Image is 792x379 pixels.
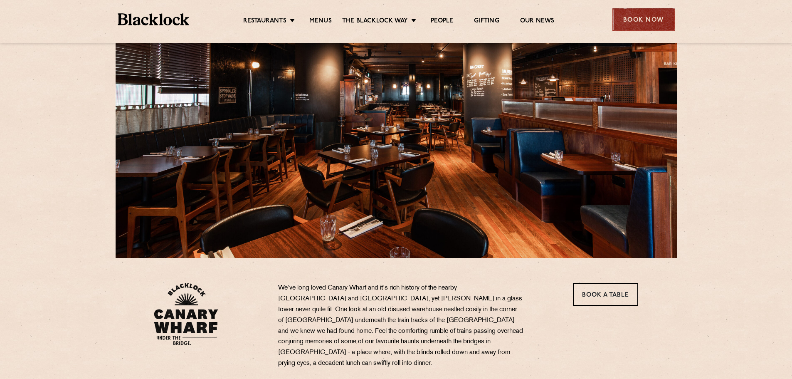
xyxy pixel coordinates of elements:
[431,17,453,26] a: People
[154,283,218,345] img: BL_CW_Logo_Website.svg
[243,17,286,26] a: Restaurants
[474,17,499,26] a: Gifting
[612,8,675,31] div: Book Now
[278,283,523,369] p: We’ve long loved Canary Wharf and it's rich history of the nearby [GEOGRAPHIC_DATA] and [GEOGRAPH...
[309,17,332,26] a: Menus
[342,17,408,26] a: The Blacklock Way
[520,17,555,26] a: Our News
[118,13,190,25] img: BL_Textured_Logo-footer-cropped.svg
[573,283,638,306] a: Book a Table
